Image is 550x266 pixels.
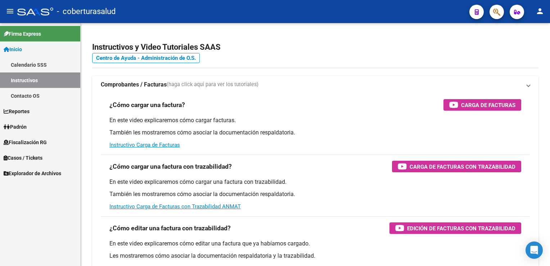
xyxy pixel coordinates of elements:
[92,53,200,63] a: Centro de Ayuda - Administración de O.S.
[4,107,30,115] span: Reportes
[461,101,515,110] span: Carga de Facturas
[109,129,521,137] p: También les mostraremos cómo asociar la documentación respaldatoria.
[109,240,521,248] p: En este video explicaremos cómo editar una factura que ya habíamos cargado.
[57,4,116,19] span: - coberturasalud
[4,30,41,38] span: Firma Express
[4,45,22,53] span: Inicio
[167,81,258,89] span: (haga click aquí para ver los tutoriales)
[410,162,515,171] span: Carga de Facturas con Trazabilidad
[392,161,521,172] button: Carga de Facturas con Trazabilidad
[526,241,543,259] div: Open Intercom Messenger
[92,40,538,54] h2: Instructivos y Video Tutoriales SAAS
[407,224,515,233] span: Edición de Facturas con Trazabilidad
[92,76,538,93] mat-expansion-panel-header: Comprobantes / Facturas(haga click aquí para ver los tutoriales)
[109,203,241,210] a: Instructivo Carga de Facturas con Trazabilidad ANMAT
[101,81,167,89] strong: Comprobantes / Facturas
[389,222,521,234] button: Edición de Facturas con Trazabilidad
[4,154,42,162] span: Casos / Tickets
[6,7,14,15] mat-icon: menu
[109,161,232,172] h3: ¿Cómo cargar una factura con trazabilidad?
[109,190,521,198] p: También les mostraremos cómo asociar la documentación respaldatoria.
[109,100,185,110] h3: ¿Cómo cargar una factura?
[443,99,521,111] button: Carga de Facturas
[109,178,521,186] p: En este video explicaremos cómo cargar una factura con trazabilidad.
[109,116,521,124] p: En este video explicaremos cómo cargar facturas.
[536,7,544,15] mat-icon: person
[109,223,231,233] h3: ¿Cómo editar una factura con trazabilidad?
[4,138,47,146] span: Fiscalización RG
[109,252,521,260] p: Les mostraremos cómo asociar la documentación respaldatoria y la trazabilidad.
[4,123,27,131] span: Padrón
[4,169,61,177] span: Explorador de Archivos
[109,142,180,148] a: Instructivo Carga de Facturas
